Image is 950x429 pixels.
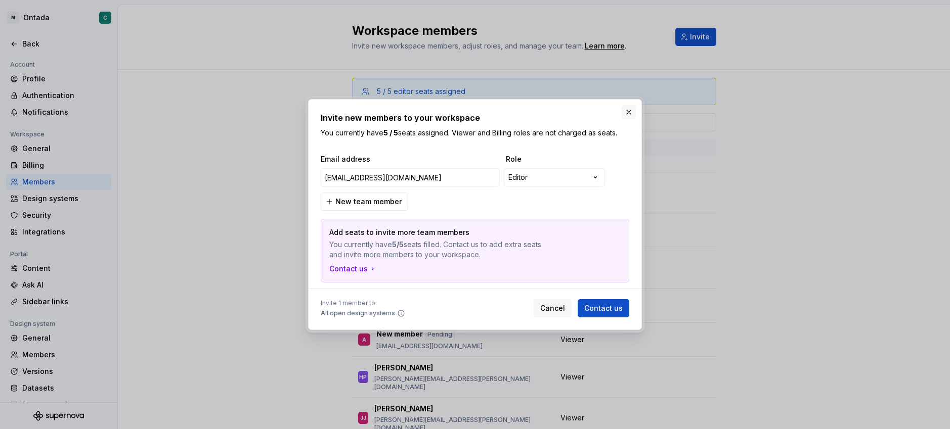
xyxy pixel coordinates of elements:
[534,299,572,317] button: Cancel
[335,197,402,207] span: New team member
[321,112,629,124] h2: Invite new members to your workspace
[584,303,623,313] span: Contact us
[329,264,377,274] a: Contact us
[321,193,408,211] button: New team member
[329,240,550,260] p: You currently have seats filled. Contact us to add extra seats and invite more members to your wo...
[392,240,404,249] strong: 5/5
[329,227,550,237] p: Add seats to invite more team members
[540,303,565,313] span: Cancel
[321,299,405,307] span: Invite 1 member to:
[383,128,398,137] b: 5 / 5
[321,309,395,317] span: All open design systems
[321,154,502,164] span: Email address
[321,128,629,138] p: You currently have seats assigned. Viewer and Billing roles are not charged as seats.
[506,154,607,164] span: Role
[578,299,629,317] button: Contact us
